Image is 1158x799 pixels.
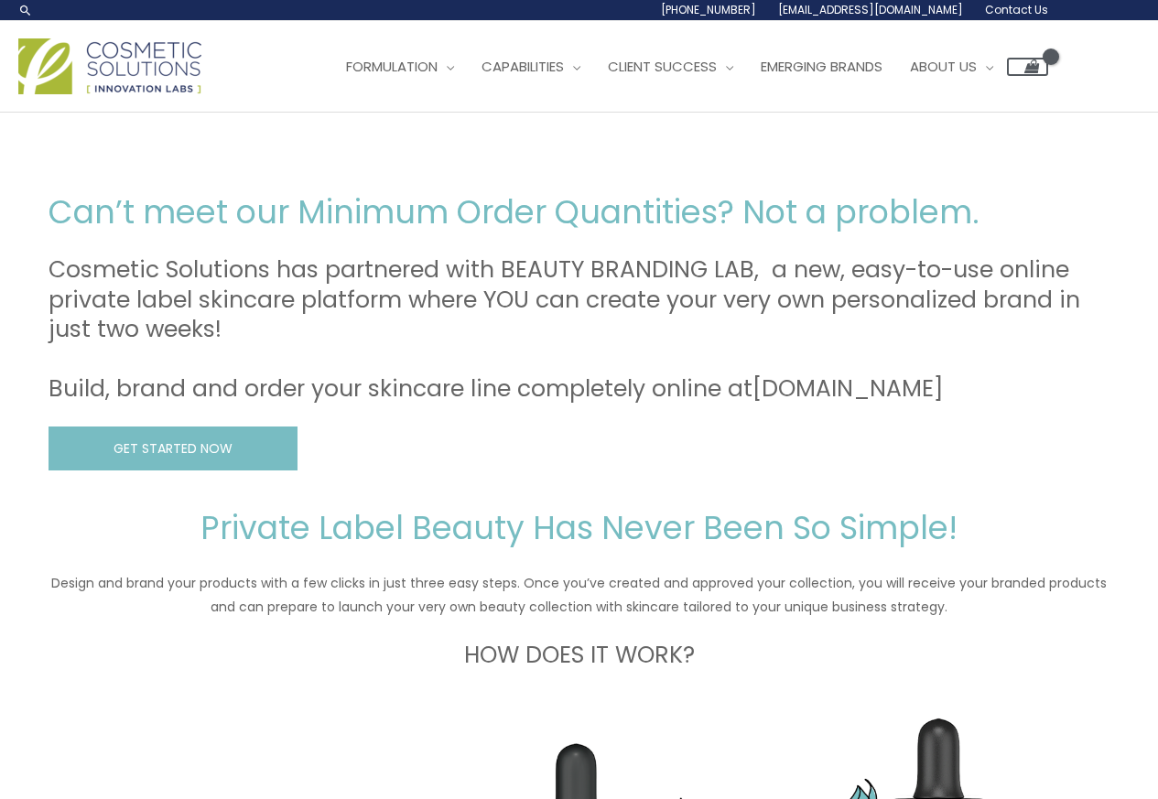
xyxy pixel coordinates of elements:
h3: Cosmetic Solutions has partnered with BEAUTY BRANDING LAB, a new, easy-to-use online private labe... [49,255,1110,405]
span: Client Success [608,57,717,76]
a: Capabilities [468,39,594,94]
a: View Shopping Cart, empty [1007,58,1048,76]
img: Cosmetic Solutions Logo [18,38,201,94]
a: GET STARTED NOW [49,426,298,471]
h2: Private Label Beauty Has Never Been So Simple! [49,507,1110,549]
span: Contact Us [985,2,1048,17]
a: [DOMAIN_NAME] [752,373,944,405]
nav: Site Navigation [319,39,1048,94]
span: Capabilities [482,57,564,76]
a: Search icon link [18,3,33,17]
span: [EMAIL_ADDRESS][DOMAIN_NAME] [778,2,963,17]
span: About Us [910,57,977,76]
span: [PHONE_NUMBER] [661,2,756,17]
a: Formulation [332,39,468,94]
a: Client Success [594,39,747,94]
p: Design and brand your products with a few clicks in just three easy steps. Once you’ve created an... [49,571,1110,619]
span: Formulation [346,57,438,76]
h2: Can’t meet our Minimum Order Quantities? Not a problem. [49,191,1110,233]
a: Emerging Brands [747,39,896,94]
a: About Us [896,39,1007,94]
h3: HOW DOES IT WORK? [49,641,1110,671]
span: Emerging Brands [761,57,882,76]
